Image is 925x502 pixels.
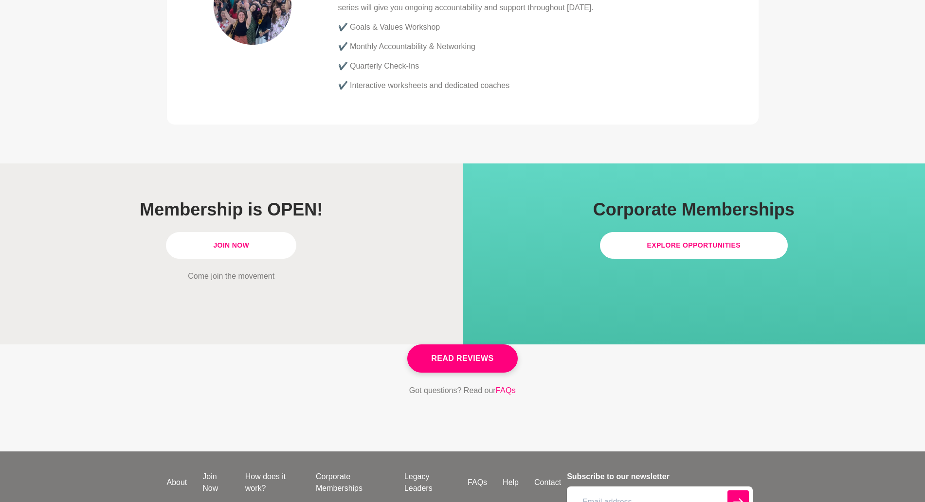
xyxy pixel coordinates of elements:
[338,80,712,91] p: ✔️ Interactive worksheets and dedicated coaches
[526,477,569,488] a: Contact
[600,232,788,259] a: Explore Opportunities
[409,384,516,397] p: Got questions? Read our
[338,41,712,53] p: ✔️ Monthly Accountability & Networking
[495,477,526,488] a: Help
[567,471,752,483] h4: Subscribe to our newsletter
[166,232,296,259] a: Join Now
[60,198,402,220] h1: Membership is OPEN!
[60,270,402,282] p: Come join the movement
[397,471,460,494] a: Legacy Leaders
[407,344,517,373] a: Read Reviews
[237,471,308,494] a: How does it work?
[523,198,865,220] h1: Corporate Memberships
[338,60,712,72] p: ✔️ Quarterly Check-Ins
[195,471,237,494] a: Join Now
[159,477,195,488] a: About
[338,21,712,33] p: ✔️ Goals & Values Workshop
[496,384,516,397] a: FAQs
[460,477,495,488] a: FAQs
[308,471,397,494] a: Corporate Memberships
